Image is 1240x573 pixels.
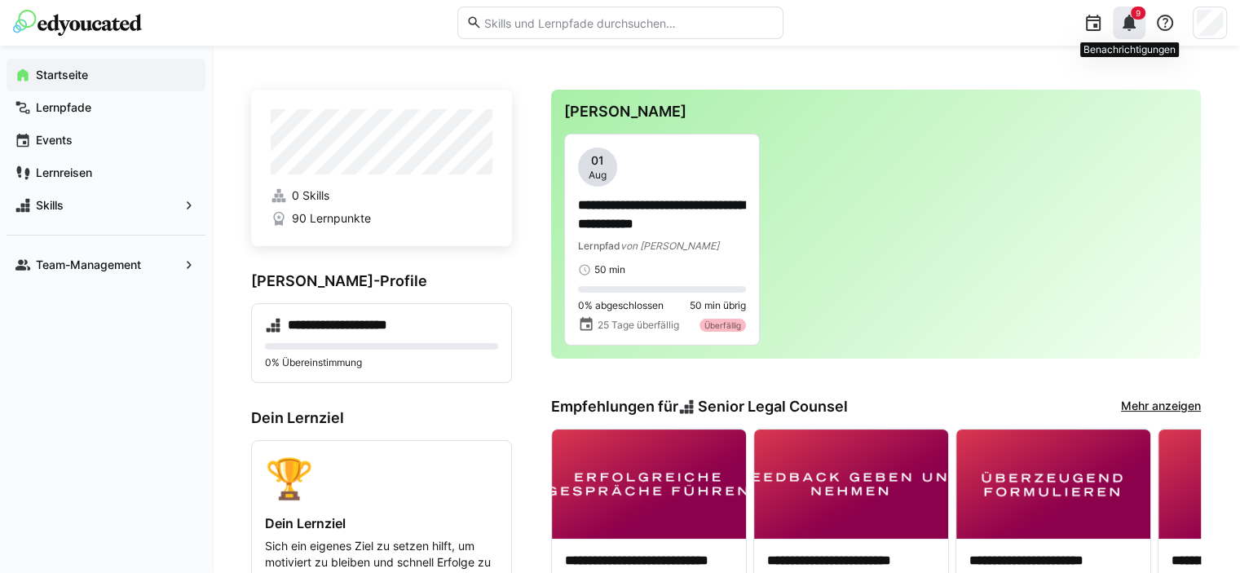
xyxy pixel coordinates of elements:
span: 0% abgeschlossen [578,299,664,312]
img: image [956,430,1150,539]
h3: [PERSON_NAME]-Profile [251,272,512,290]
div: 🏆 [265,454,498,502]
div: Benachrichtigungen [1080,42,1179,57]
span: 0 Skills [292,187,329,204]
img: image [552,430,746,539]
h4: Dein Lernziel [265,515,498,531]
a: 0 Skills [271,187,492,204]
h3: Empfehlungen für [551,398,848,416]
input: Skills und Lernpfade durchsuchen… [482,15,774,30]
span: 90 Lernpunkte [292,210,371,227]
span: 25 Tage überfällig [598,319,679,332]
div: Überfällig [699,319,746,332]
h3: [PERSON_NAME] [564,103,1188,121]
span: 50 min übrig [690,299,746,312]
span: 9 [1136,8,1141,18]
a: Mehr anzeigen [1121,398,1201,416]
span: 50 min [594,263,625,276]
span: von [PERSON_NAME] [620,240,719,252]
span: 01 [591,152,604,169]
span: Senior Legal Counsel [698,398,848,416]
img: image [754,430,948,539]
span: Aug [589,169,607,182]
p: 0% Übereinstimmung [265,356,498,369]
span: Lernpfad [578,240,620,252]
h3: Dein Lernziel [251,409,512,427]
